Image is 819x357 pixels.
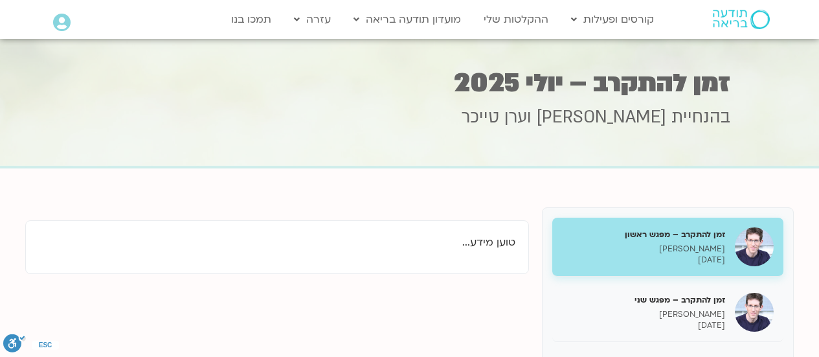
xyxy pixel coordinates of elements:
p: [PERSON_NAME] [562,244,725,255]
a: תמכו בנו [225,7,278,32]
img: זמן להתקרב – מפגש ראשון [735,227,774,266]
a: מועדון תודעה בריאה [347,7,467,32]
h5: זמן להתקרב – מפגש ראשון [562,229,725,240]
p: טוען מידע... [39,234,515,251]
img: תודעה בריאה [713,10,770,29]
p: [DATE] [562,320,725,331]
p: [PERSON_NAME] [562,309,725,320]
span: בהנחיית [671,106,730,129]
a: ההקלטות שלי [477,7,555,32]
a: קורסים ופעילות [565,7,660,32]
h1: זמן להתקרב – יולי 2025 [89,71,730,96]
a: עזרה [287,7,337,32]
span: [PERSON_NAME] וערן טייכר [462,106,666,129]
img: זמן להתקרב – מפגש שני [735,293,774,332]
h5: זמן להתקרב – מפגש שני [562,294,725,306]
p: [DATE] [562,255,725,266]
